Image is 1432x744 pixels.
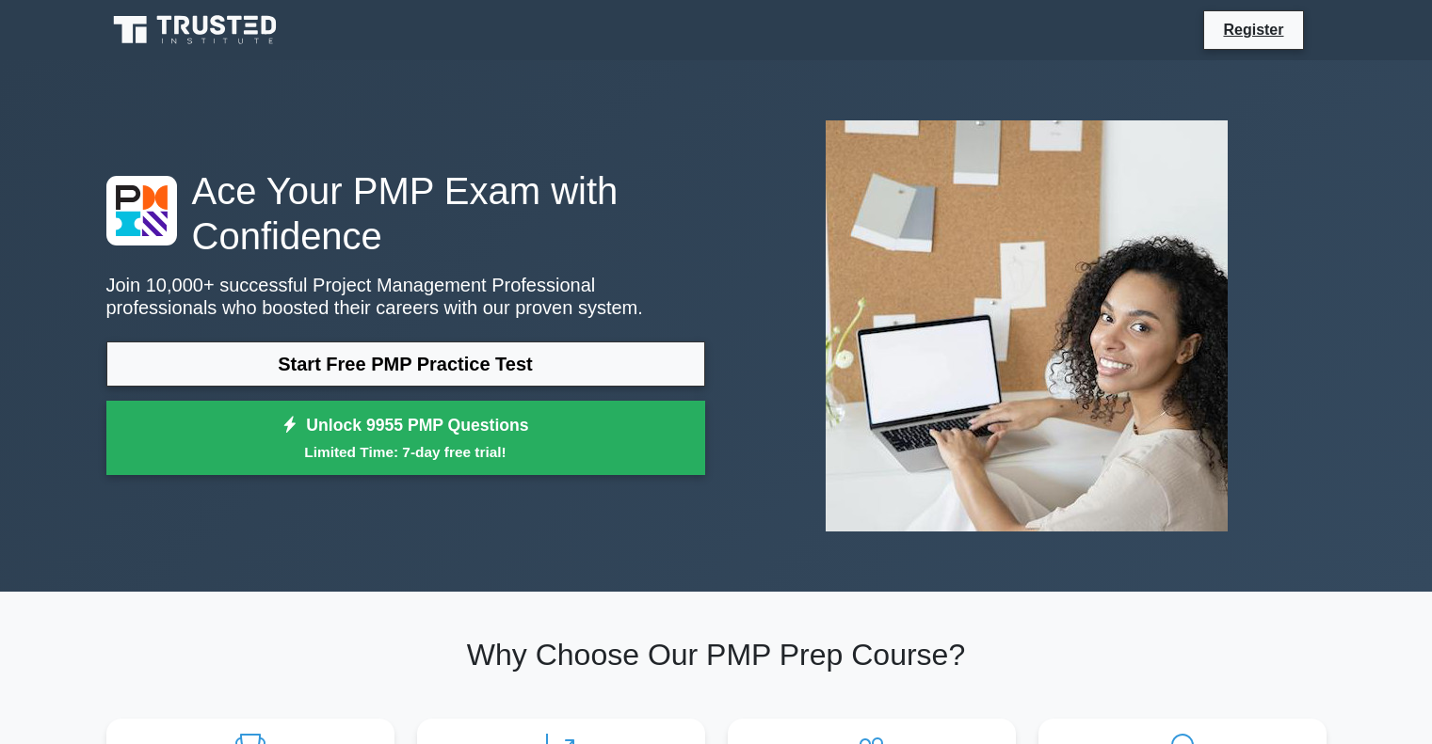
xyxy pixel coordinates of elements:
[106,341,705,387] a: Start Free PMP Practice Test
[106,274,705,319] p: Join 10,000+ successful Project Management Professional professionals who boosted their careers w...
[106,401,705,476] a: Unlock 9955 PMP QuestionsLimited Time: 7-day free trial!
[130,441,682,463] small: Limited Time: 7-day free trial!
[106,637,1327,673] h2: Why Choose Our PMP Prep Course?
[1212,18,1295,41] a: Register
[106,168,705,259] h1: Ace Your PMP Exam with Confidence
